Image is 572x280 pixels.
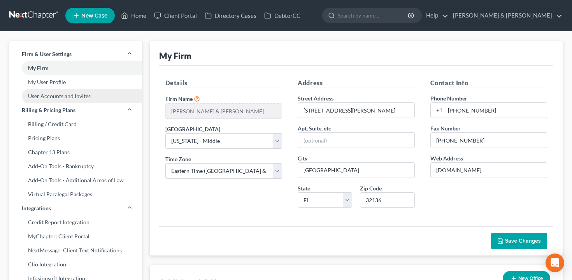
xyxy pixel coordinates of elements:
[9,159,142,173] a: Add-On Tools - Bankruptcy
[430,78,547,88] h5: Contact Info
[9,75,142,89] a: My User Profile
[298,163,414,178] input: Enter city...
[431,133,547,148] input: Enter fax...
[9,215,142,229] a: Credit Report Integration
[360,184,382,192] label: Zip Code
[165,155,191,163] label: Time Zone
[9,173,142,187] a: Add-On Tools - Additional Areas of Law
[9,117,142,131] a: Billing / Credit Card
[165,95,193,102] span: Firm Name
[298,103,414,118] input: Enter address...
[9,47,142,61] a: Firm & User Settings
[166,104,282,118] input: Enter name...
[201,9,260,23] a: Directory Cases
[430,124,461,132] label: Fax Number
[9,145,142,159] a: Chapter 13 Plans
[445,103,547,118] input: Enter phone...
[22,106,75,114] span: Billing & Pricing Plans
[9,201,142,215] a: Integrations
[22,50,72,58] span: Firm & User Settings
[9,131,142,145] a: Pricing Plans
[449,9,562,23] a: [PERSON_NAME] & [PERSON_NAME]
[298,154,307,162] label: City
[298,124,331,132] label: Apt, Suite, etc
[9,89,142,103] a: User Accounts and Invites
[360,192,414,208] input: XXXXX
[430,154,463,162] label: Web Address
[9,187,142,201] a: Virtual Paralegal Packages
[81,13,107,19] span: New Case
[422,9,448,23] a: Help
[22,204,51,212] span: Integrations
[546,254,564,272] div: Open Intercom Messenger
[338,8,409,23] input: Search by name...
[9,257,142,271] a: Clio Integration
[159,50,191,62] div: My Firm
[431,103,445,118] div: +1
[165,125,220,133] label: [GEOGRAPHIC_DATA]
[117,9,150,23] a: Home
[165,78,282,88] h5: Details
[9,243,142,257] a: NextMessage: Client Text Notifications
[298,133,414,148] input: (optional)
[505,238,541,244] span: Save Changes
[430,94,467,102] label: Phone Number
[298,78,415,88] h5: Address
[150,9,201,23] a: Client Portal
[431,163,547,178] input: Enter web address....
[491,233,547,249] button: Save Changes
[260,9,304,23] a: DebtorCC
[298,94,333,102] label: Street Address
[9,229,142,243] a: MyChapter: Client Portal
[298,184,310,192] label: State
[9,103,142,117] a: Billing & Pricing Plans
[9,61,142,75] a: My Firm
